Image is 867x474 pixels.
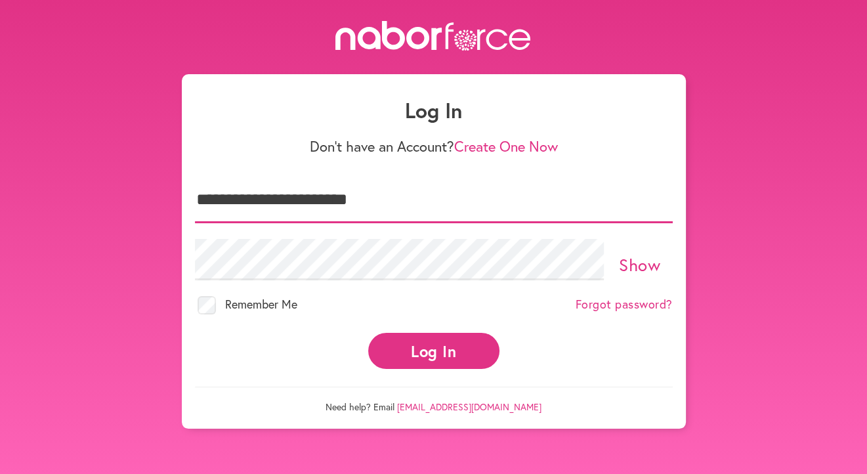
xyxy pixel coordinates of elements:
p: Need help? Email [195,387,673,413]
a: Create One Now [454,137,558,156]
a: Show [619,253,660,276]
span: Remember Me [225,296,297,312]
p: Don't have an Account? [195,138,673,155]
a: [EMAIL_ADDRESS][DOMAIN_NAME] [397,400,541,413]
button: Log In [368,333,499,369]
a: Forgot password? [576,297,673,312]
h1: Log In [195,98,673,123]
